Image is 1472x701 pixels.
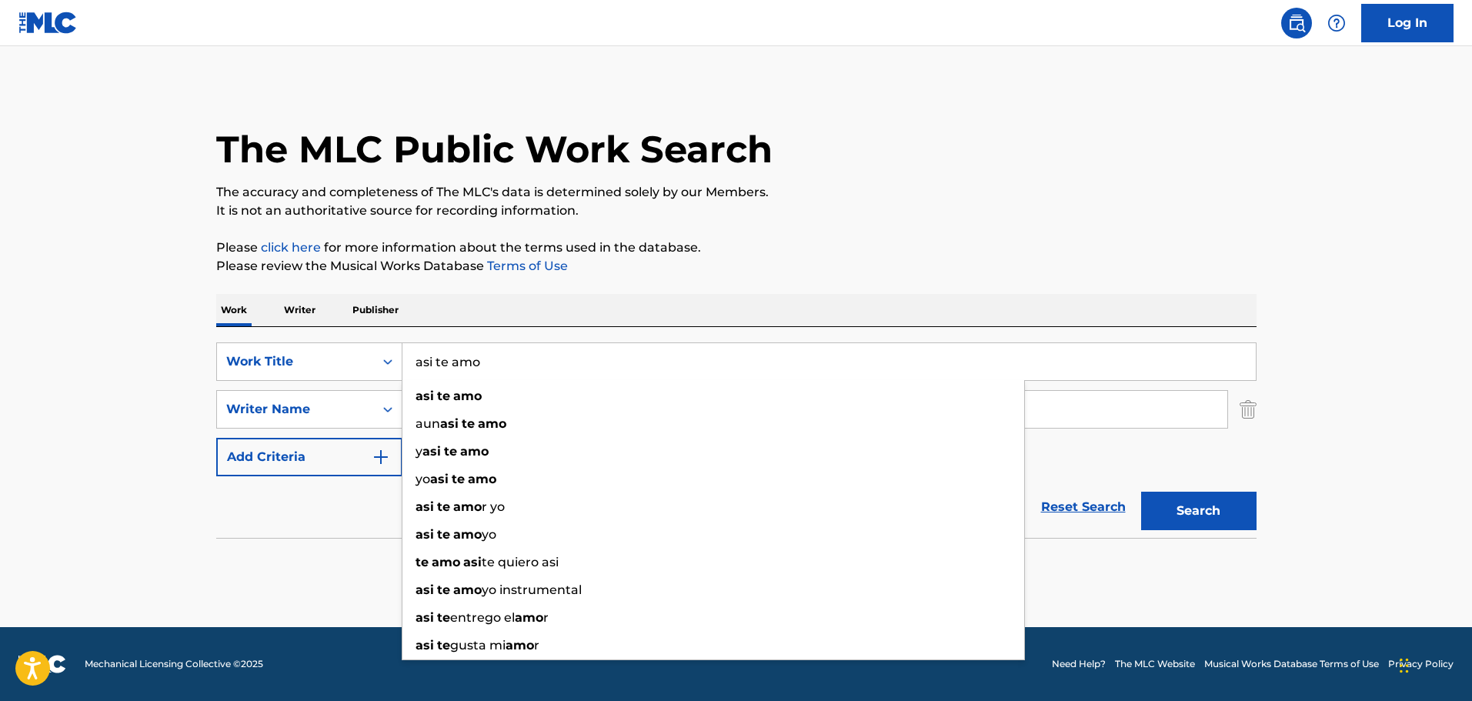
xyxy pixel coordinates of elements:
[452,472,465,486] strong: te
[1204,657,1379,671] a: Musical Works Database Terms of Use
[85,657,263,671] span: Mechanical Licensing Collective © 2025
[1388,657,1454,671] a: Privacy Policy
[534,638,539,653] span: r
[437,638,450,653] strong: te
[432,555,460,569] strong: amo
[1281,8,1312,38] a: Public Search
[216,126,773,172] h1: The MLC Public Work Search
[450,610,515,625] span: entrego el
[416,472,430,486] span: yo
[482,527,496,542] span: yo
[460,444,489,459] strong: amo
[216,183,1257,202] p: The accuracy and completeness of The MLC's data is determined solely by our Members.
[416,527,434,542] strong: asi
[416,638,434,653] strong: asi
[1287,14,1306,32] img: search
[437,527,450,542] strong: te
[1141,492,1257,530] button: Search
[416,389,434,403] strong: asi
[430,472,449,486] strong: asi
[482,555,559,569] span: te quiero asi
[437,389,450,403] strong: te
[216,438,402,476] button: Add Criteria
[482,582,582,597] span: yo instrumental
[279,294,320,326] p: Writer
[437,499,450,514] strong: te
[1321,8,1352,38] div: Help
[543,610,549,625] span: r
[18,12,78,34] img: MLC Logo
[462,416,475,431] strong: te
[261,240,321,255] a: click here
[372,448,390,466] img: 9d2ae6d4665cec9f34b9.svg
[463,555,482,569] strong: asi
[216,257,1257,275] p: Please review the Musical Works Database
[453,582,482,597] strong: amo
[216,294,252,326] p: Work
[1395,627,1472,701] iframe: Chat Widget
[1327,14,1346,32] img: help
[437,582,450,597] strong: te
[468,472,496,486] strong: amo
[226,400,365,419] div: Writer Name
[348,294,403,326] p: Publisher
[437,610,450,625] strong: te
[453,389,482,403] strong: amo
[1033,490,1133,524] a: Reset Search
[478,416,506,431] strong: amo
[216,202,1257,220] p: It is not an authoritative source for recording information.
[422,444,441,459] strong: asi
[416,444,422,459] span: y
[1052,657,1106,671] a: Need Help?
[416,555,429,569] strong: te
[444,444,457,459] strong: te
[515,610,543,625] strong: amo
[18,655,66,673] img: logo
[453,499,482,514] strong: amo
[416,499,434,514] strong: asi
[453,527,482,542] strong: amo
[450,638,506,653] span: gusta mi
[1361,4,1454,42] a: Log In
[1400,643,1409,689] div: Arrastrar
[1240,390,1257,429] img: Delete Criterion
[1395,627,1472,701] div: Widget de chat
[482,499,505,514] span: r yo
[416,582,434,597] strong: asi
[416,610,434,625] strong: asi
[440,416,459,431] strong: asi
[216,239,1257,257] p: Please for more information about the terms used in the database.
[216,342,1257,538] form: Search Form
[416,416,440,431] span: aun
[1115,657,1195,671] a: The MLC Website
[226,352,365,371] div: Work Title
[506,638,534,653] strong: amo
[484,259,568,273] a: Terms of Use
